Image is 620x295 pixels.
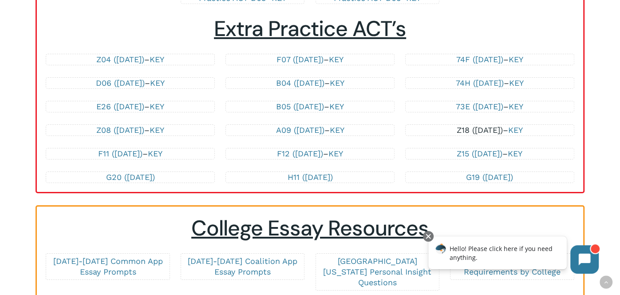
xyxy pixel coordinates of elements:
a: H11 ([DATE]) [287,172,332,182]
a: G19 ([DATE]) [466,172,513,182]
a: KEY [509,55,523,64]
a: KEY [148,149,162,158]
p: – [235,101,385,112]
p: – [55,78,205,88]
a: F11 ([DATE]) [98,149,142,158]
a: KEY [329,55,344,64]
a: KEY [150,102,164,111]
a: [GEOGRAPHIC_DATA][US_STATE] Personal Insight Questions [323,256,431,287]
span: College Essay Resources [191,214,429,242]
a: E26 ([DATE]) [96,102,144,111]
span: Extra Practice ACT’s [214,15,406,43]
a: G20 ([DATE]) [106,172,155,182]
p: – [235,54,385,65]
a: 74F ([DATE]) [456,55,503,64]
a: KEY [150,125,164,135]
a: [DATE]-[DATE] Coalition App Essay Prompts [188,256,297,276]
a: D06 ([DATE]) [96,78,145,88]
p: – [415,148,565,159]
a: F07 ([DATE]) [276,55,324,64]
p: – [415,54,565,65]
p: – [235,78,385,88]
a: F12 ([DATE]) [277,149,323,158]
p: – [235,148,385,159]
a: 74H ([DATE]) [456,78,504,88]
iframe: Chatbot [419,229,608,283]
a: A09 ([DATE]) [276,125,324,135]
a: [DATE]-[DATE] Common App Essay Prompts [53,256,163,276]
p: – [415,101,565,112]
a: KEY [509,102,523,111]
p: – [55,54,205,65]
a: KEY [508,125,523,135]
p: – [55,148,205,159]
a: KEY [509,78,524,88]
p: – [415,78,565,88]
p: – [415,125,565,136]
p: – [55,101,205,112]
a: B05 ([DATE]) [276,102,324,111]
a: Z18 ([DATE]) [457,125,503,135]
a: KEY [329,78,344,88]
p: – [55,125,205,136]
p: – [235,125,385,136]
a: KEY [328,149,343,158]
a: Z15 ([DATE]) [457,149,502,158]
a: KEY [329,102,344,111]
a: KEY [150,55,164,64]
a: B04 ([DATE]) [276,78,324,88]
a: KEY [329,125,344,135]
a: Z08 ([DATE]) [96,125,144,135]
a: KEY [508,149,522,158]
a: KEY [150,78,165,88]
a: Z04 ([DATE]) [96,55,144,64]
a: 73E ([DATE]) [456,102,503,111]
